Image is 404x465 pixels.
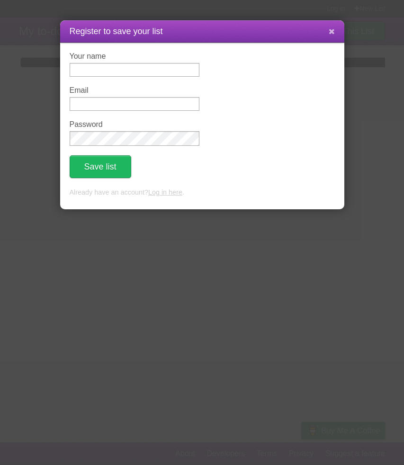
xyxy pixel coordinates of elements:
[70,120,199,129] label: Password
[70,86,199,95] label: Email
[70,52,199,61] label: Your name
[70,25,335,38] h1: Register to save your list
[70,188,335,198] p: Already have an account? .
[148,188,182,196] a: Log in here
[70,155,131,178] button: Save list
